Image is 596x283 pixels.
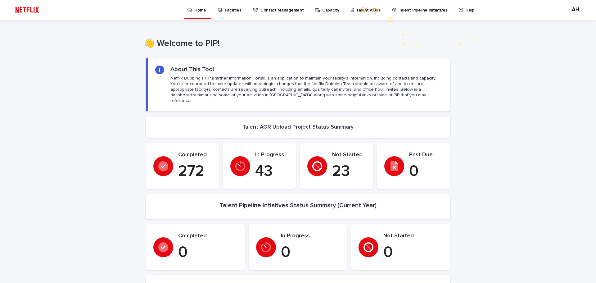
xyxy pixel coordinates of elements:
[178,162,212,181] p: 272
[571,5,580,15] div: AH
[332,162,366,181] p: 23
[220,202,377,209] h2: Talent Pipeline Intiaitves Status Summary (Current Year)
[255,162,289,181] p: 43
[12,4,42,16] img: ifQbXi3ZQGMSEF7WDB7W
[144,39,448,49] h1: 👋 Welcome to PIP!
[281,233,340,240] p: In Progress
[178,243,237,262] p: 0
[409,162,443,181] p: 0
[178,233,237,240] p: Completed
[170,66,214,73] h2: About This Tool
[178,152,212,158] p: Completed
[255,152,289,158] p: In Progress
[383,233,443,240] p: Not Started
[170,75,442,104] p: Netflix Dubbing's PIP (Partner Information Portal) is an application to maintain your facility's ...
[409,152,443,158] p: Past Due
[242,124,354,131] h2: Talent AOR Upload Project Status Summary
[281,243,340,262] p: 0
[383,243,443,262] p: 0
[332,152,366,158] p: Not Started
